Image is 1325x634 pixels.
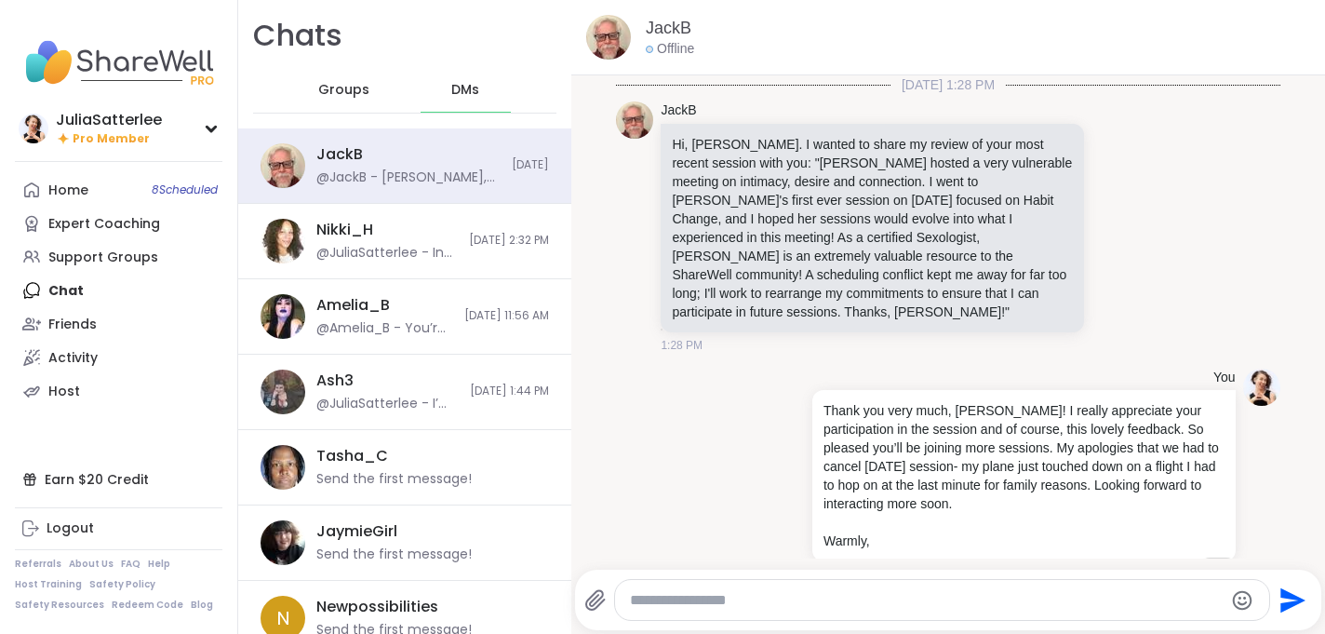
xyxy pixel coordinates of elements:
[261,445,305,490] img: https://sharewell-space-live.sfo3.digitaloceanspaces.com/user-generated/6580a275-4c8e-40a8-9995-1...
[19,114,48,143] img: JuliaSatterlee
[261,520,305,565] img: https://sharewell-space-live.sfo3.digitaloceanspaces.com/user-generated/3fa0a13e-746b-4a81-8dd2-8...
[469,233,549,249] span: [DATE] 2:32 PM
[191,599,213,612] a: Blog
[48,383,80,401] div: Host
[316,295,390,316] div: Amelia_B
[121,558,141,571] a: FAQ
[661,101,696,120] a: JackB
[316,220,373,240] div: Nikki_H
[15,173,222,207] a: Home8Scheduled
[316,546,472,564] div: Send the first message!
[316,319,453,338] div: @Amelia_B - You’re welcome I look forward to your Session coming up. Always refreshing to see you...
[630,591,1223,610] textarea: Type your message
[89,578,155,591] a: Safety Policy
[646,17,691,40] a: JackB
[15,207,222,240] a: Expert Coaching
[48,316,97,334] div: Friends
[890,75,1006,94] span: [DATE] 1:28 PM
[512,157,549,173] span: [DATE]
[15,30,222,95] img: ShareWell Nav Logo
[672,135,1073,321] p: Hi, [PERSON_NAME]. I wanted to share my review of your most recent session with you: "[PERSON_NAM...
[261,219,305,263] img: https://sharewell-space-live.sfo3.digitaloceanspaces.com/user-generated/7c4383e9-6cdd-4f03-8b22-1...
[823,532,1225,550] p: Warmly,
[148,558,170,571] a: Help
[48,249,158,267] div: Support Groups
[646,40,694,59] div: Offline
[316,144,363,165] div: JackB
[15,599,104,612] a: Safety Resources
[15,578,82,591] a: Host Training
[261,143,305,188] img: https://sharewell-space-live.sfo3.digitaloceanspaces.com/user-generated/3c5f9f08-1677-4a94-921c-3...
[15,512,222,546] a: Logout
[15,240,222,274] a: Support Groups
[316,395,459,413] div: @JuliaSatterlee - I’m sorry you can’t make it. Thank you for your kind review. Hope to see you at...
[261,370,305,414] img: https://sharewell-space-live.sfo3.digitaloceanspaces.com/user-generated/9e22d4b8-9814-487a-b0d5-6...
[56,110,162,130] div: JuliaSatterlee
[316,470,472,489] div: Send the first message!
[316,169,501,187] div: @JackB - [PERSON_NAME], please note that ShareWell hides your email address in both DMs and the g...
[316,597,438,617] div: Newpossibilities
[316,244,458,263] div: @JuliaSatterlee - In the future I plan to remove folks sooner if they aren't able to use camera (...
[48,182,88,200] div: Home
[15,463,222,496] div: Earn $20 Credit
[1243,369,1280,406] img: https://sharewell-space-live.sfo3.digitaloceanspaces.com/user-generated/62d16e4a-96d3-4417-acc2-b...
[316,446,388,466] div: Tasha_C
[451,81,479,100] span: DMs
[47,519,94,538] div: Logout
[318,81,369,100] span: Groups
[48,349,98,368] div: Activity
[586,15,631,60] img: https://sharewell-space-live.sfo3.digitaloceanspaces.com/user-generated/3c5f9f08-1677-4a94-921c-3...
[1231,589,1253,612] button: Emoji picker
[15,341,222,374] a: Activity
[316,521,397,542] div: JaymieGirl
[152,182,218,197] span: 8 Scheduled
[73,131,150,147] span: Pro Member
[15,374,222,408] a: Host
[823,401,1225,513] p: Thank you very much, [PERSON_NAME]! I really appreciate your participation in the session and of ...
[316,371,354,391] div: Ash3
[464,308,549,324] span: [DATE] 11:56 AM
[276,604,290,632] span: N
[616,101,653,139] img: https://sharewell-space-live.sfo3.digitaloceanspaces.com/user-generated/3c5f9f08-1677-4a94-921c-3...
[15,558,61,571] a: Referrals
[661,337,703,354] span: 1:28 PM
[470,384,549,399] span: [DATE] 1:44 PM
[253,15,342,57] h1: Chats
[15,307,222,341] a: Friends
[1213,369,1236,387] h4: You
[48,215,160,234] div: Expert Coaching
[1270,579,1312,621] button: Send
[112,599,183,612] a: Redeem Code
[69,558,114,571] a: About Us
[261,294,305,339] img: https://sharewell-space-live.sfo3.digitaloceanspaces.com/user-generated/4aa6f66e-8d54-43f7-a0af-a...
